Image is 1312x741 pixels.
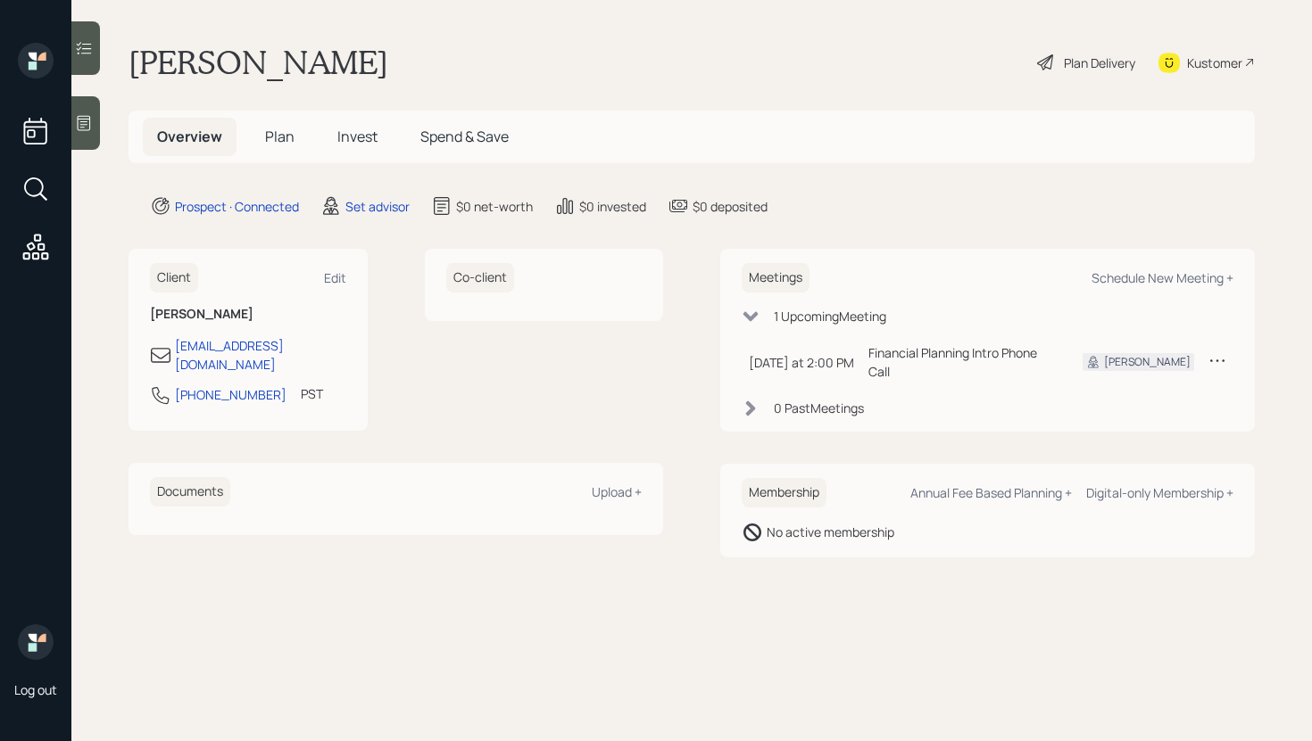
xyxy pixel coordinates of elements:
h6: Documents [150,477,230,506]
div: [PHONE_NUMBER] [175,385,286,404]
span: Plan [265,127,295,146]
div: $0 invested [579,197,646,216]
div: 0 Past Meeting s [774,399,864,417]
div: Digital-only Membership + [1086,484,1233,501]
h1: [PERSON_NAME] [129,43,388,82]
div: [EMAIL_ADDRESS][DOMAIN_NAME] [175,336,346,374]
img: retirable_logo.png [18,624,54,660]
div: Set advisor [345,197,410,216]
div: Kustomer [1187,54,1242,72]
h6: Meetings [742,263,810,292]
h6: Client [150,263,198,292]
h6: Membership [742,478,826,507]
div: Schedule New Meeting + [1092,269,1233,286]
div: Financial Planning Intro Phone Call [868,343,1054,381]
h6: [PERSON_NAME] [150,307,346,322]
div: Annual Fee Based Planning + [910,484,1072,501]
div: Upload + [592,483,642,500]
span: Spend & Save [420,127,509,146]
div: PST [301,384,323,403]
div: Edit [324,269,346,286]
div: Log out [14,681,57,698]
div: $0 deposited [693,197,768,216]
div: 1 Upcoming Meeting [774,307,886,325]
div: No active membership [767,523,894,541]
div: $0 net-worth [456,197,533,216]
h6: Co-client [446,263,514,292]
span: Overview [157,127,222,146]
div: Prospect · Connected [175,197,299,216]
div: [PERSON_NAME] [1104,354,1191,370]
div: [DATE] at 2:00 PM [749,353,854,372]
div: Plan Delivery [1064,54,1135,72]
span: Invest [337,127,378,146]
